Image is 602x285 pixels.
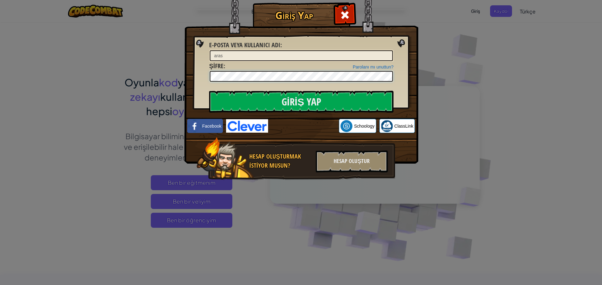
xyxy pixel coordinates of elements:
[209,41,282,50] label: :
[268,119,339,133] iframe: Google ile Oturum Açma Düğmesi
[209,62,224,70] span: Şifre
[202,123,221,129] span: Facebook
[353,64,393,69] a: Parolanı mı unuttun?
[254,10,334,21] h1: Giriş Yap
[209,41,280,49] span: E-posta veya kullanıcı adı
[381,120,393,132] img: classlink-logo-small.png
[209,62,225,71] label: :
[394,123,414,129] span: ClassLink
[189,120,201,132] img: facebook_small.png
[316,150,388,172] div: Hesap Oluştur
[341,120,352,132] img: schoology.png
[209,91,393,113] input: Giriş Yap
[354,123,374,129] span: Schoology
[249,152,312,170] div: Hesap oluşturmak istiyor musun?
[226,119,268,133] img: clever-logo-blue.png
